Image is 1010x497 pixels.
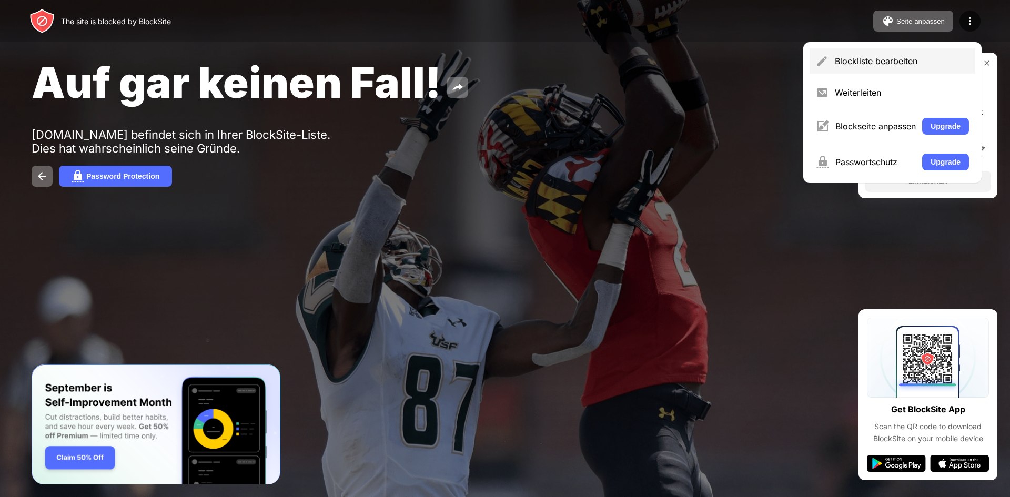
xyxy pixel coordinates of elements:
button: Seite anpassen [873,11,953,32]
img: menu-pencil.svg [816,55,829,67]
div: The site is blocked by BlockSite [61,17,171,26]
div: Password Protection [86,172,159,180]
div: Passwortschutz [835,157,916,167]
img: menu-icon.svg [964,15,976,27]
button: Upgrade [922,154,969,170]
img: share.svg [451,81,464,94]
span: Auf gar keinen Fall! [32,57,441,108]
img: menu-password.svg [816,156,829,168]
div: Weiterleiten [835,87,969,98]
img: qrcode.svg [867,318,989,398]
img: rate-us-close.svg [983,59,991,67]
img: app-store.svg [930,455,989,472]
div: Blockseite anpassen [835,121,916,131]
div: Scan the QR code to download BlockSite on your mobile device [867,421,989,444]
div: Seite anpassen [896,17,945,25]
img: password.svg [72,170,84,182]
div: Blockliste bearbeiten [835,56,969,66]
img: pallet.svg [882,15,894,27]
div: [DOMAIN_NAME] befindet sich in Ihrer BlockSite-Liste. Dies hat wahrscheinlich seine Gründe. [32,128,357,155]
iframe: Banner [32,364,280,485]
button: Password Protection [59,166,172,187]
img: header-logo.svg [29,8,55,34]
img: back.svg [36,170,48,182]
img: google-play.svg [867,455,926,472]
div: Get BlockSite App [891,402,965,417]
img: menu-redirect.svg [816,86,829,99]
button: Upgrade [922,118,969,135]
img: menu-customize.svg [816,120,829,133]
